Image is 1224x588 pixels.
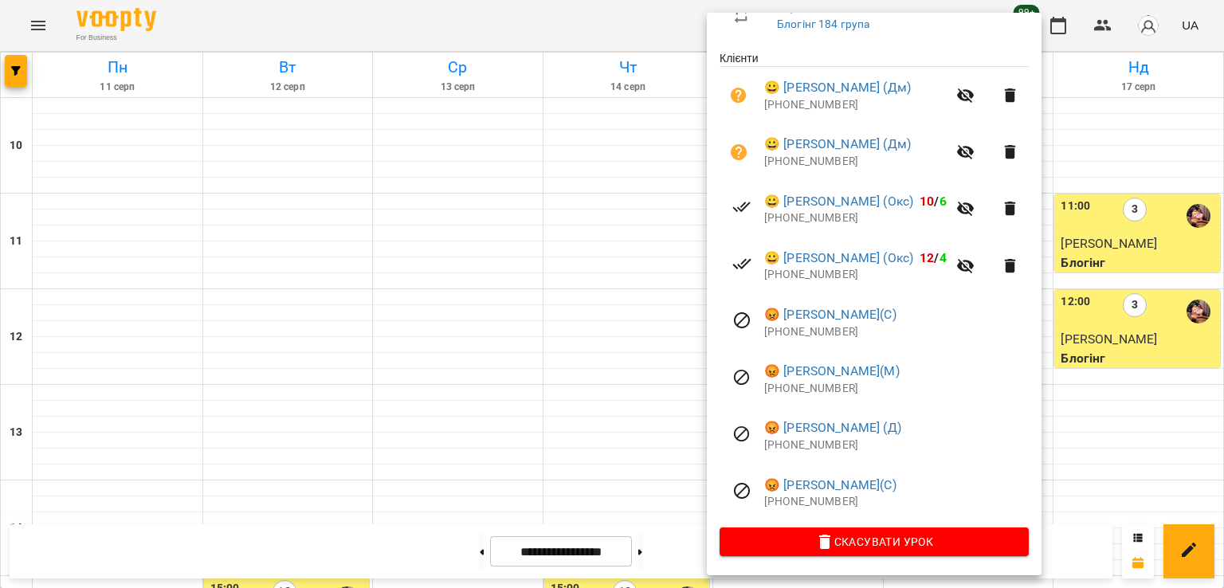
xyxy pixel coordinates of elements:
p: [PHONE_NUMBER] [764,381,1029,397]
span: 12 [920,250,934,265]
span: 10 [920,194,934,209]
a: 😡 [PERSON_NAME](С) [764,305,896,324]
svg: Візит скасовано [732,425,751,444]
span: 6 [940,194,947,209]
a: 😡 [PERSON_NAME] (Д) [764,418,901,437]
p: [PHONE_NUMBER] [764,324,1029,340]
button: Візит ще не сплачено. Додати оплату? [720,76,758,115]
p: [PHONE_NUMBER] [764,494,1029,510]
a: 😀 [PERSON_NAME] (Окс) [764,249,913,268]
p: [PHONE_NUMBER] [764,437,1029,453]
a: 😡 [PERSON_NAME](С) [764,476,896,495]
p: [PHONE_NUMBER] [764,154,947,170]
p: [PHONE_NUMBER] [764,267,947,283]
span: Скасувати Урок [732,532,1016,551]
p: [PHONE_NUMBER] [764,210,947,226]
button: Візит ще не сплачено. Додати оплату? [720,133,758,171]
a: 😀 [PERSON_NAME] (Окс) [764,192,913,211]
a: Блогінг 184 група [777,18,870,30]
button: Скасувати Урок [720,527,1029,556]
a: 😡 [PERSON_NAME](М) [764,362,900,381]
a: 😀 [PERSON_NAME] (Дм) [764,135,911,154]
span: 4 [940,250,947,265]
svg: Візит скасовано [732,481,751,500]
b: / [920,250,947,265]
p: [PHONE_NUMBER] [764,97,947,113]
svg: Візит скасовано [732,311,751,330]
svg: Візит сплачено [732,198,751,217]
b: / [920,194,947,209]
a: 😀 [PERSON_NAME] (Дм) [764,78,911,97]
ul: Клієнти [720,50,1029,527]
svg: Візит сплачено [732,254,751,273]
svg: Візит скасовано [732,368,751,387]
